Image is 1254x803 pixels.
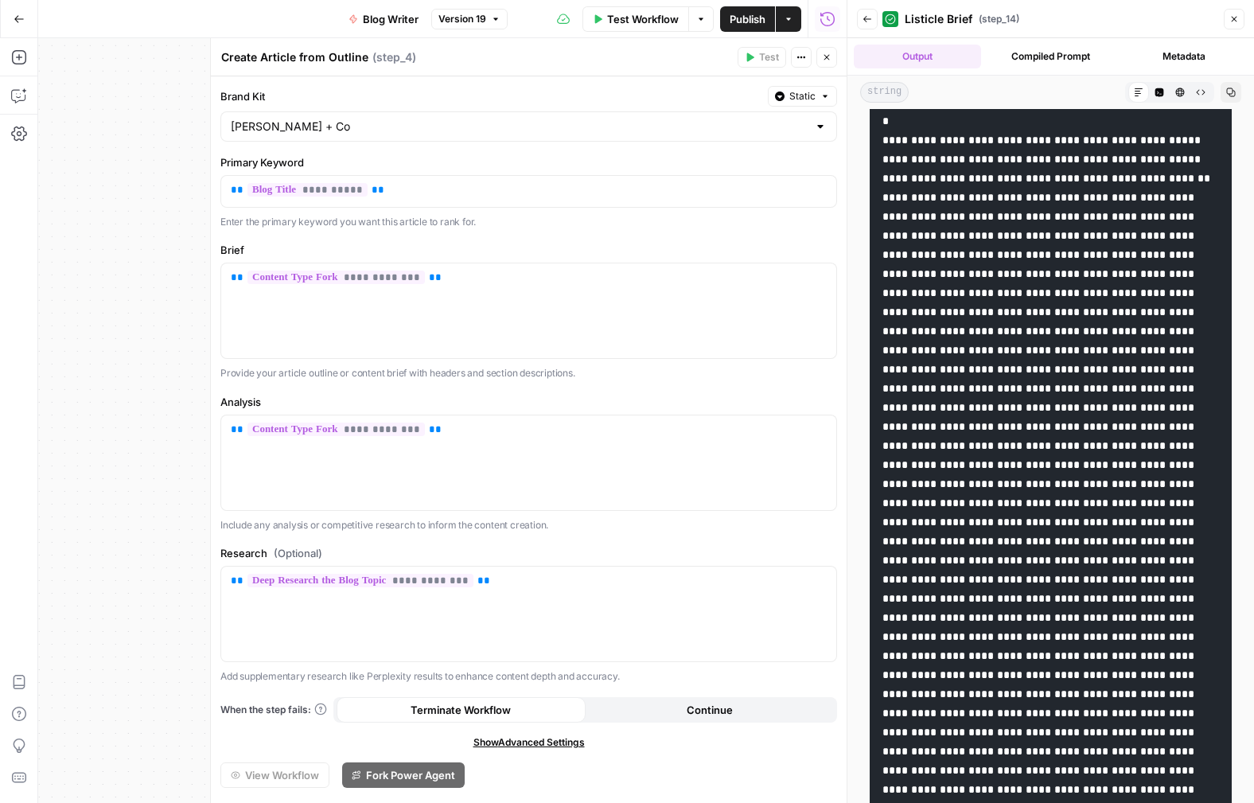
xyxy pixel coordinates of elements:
button: Publish [720,6,775,32]
span: Fork Power Agent [366,767,455,783]
span: Test Workflow [607,11,679,27]
span: Version 19 [438,12,486,26]
span: Static [789,89,816,103]
label: Brief [220,242,837,258]
span: Terminate Workflow [411,702,511,718]
a: When the step fails: [220,703,327,717]
label: Analysis [220,394,837,410]
button: View Workflow [220,762,329,788]
textarea: Create Article from Outline [221,49,368,65]
span: Test [759,50,779,64]
button: Version 19 [431,9,508,29]
label: Research [220,545,837,561]
label: Brand Kit [220,88,761,104]
p: Add supplementary research like Perplexity results to enhance content depth and accuracy. [220,669,837,684]
span: ( step_4 ) [372,49,416,65]
p: Include any analysis or competitive research to inform the content creation. [220,517,837,533]
span: View Workflow [245,767,319,783]
span: ( step_14 ) [979,12,1019,26]
input: Ginger Martin + Co [231,119,808,134]
p: Enter the primary keyword you want this article to rank for. [220,214,837,230]
button: Output [854,45,981,68]
span: Blog Writer [363,11,419,27]
span: string [860,82,909,103]
span: Continue [687,702,733,718]
button: Metadata [1120,45,1248,68]
label: Primary Keyword [220,154,837,170]
span: Publish [730,11,765,27]
button: Blog Writer [339,6,428,32]
button: Compiled Prompt [987,45,1115,68]
button: Test Workflow [582,6,688,32]
button: Static [768,86,837,107]
p: Provide your article outline or content brief with headers and section descriptions. [220,365,837,381]
span: (Optional) [274,545,322,561]
button: Continue [586,697,835,723]
span: Listicle Brief [905,11,972,27]
span: Show Advanced Settings [473,735,585,750]
button: Fork Power Agent [342,762,465,788]
button: Test [738,47,786,68]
